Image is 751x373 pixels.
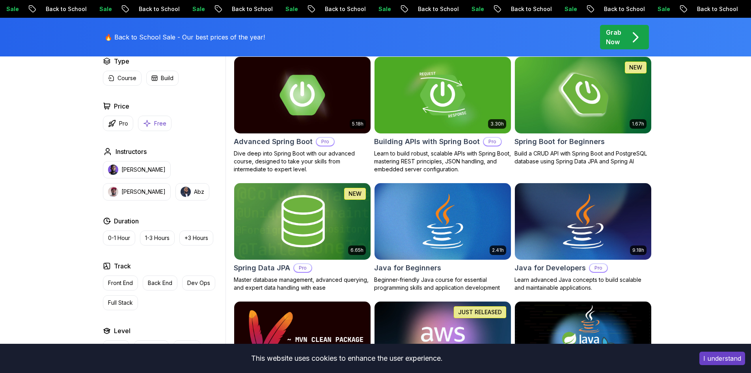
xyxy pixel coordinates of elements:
[108,299,133,307] p: Full Stack
[194,188,204,196] p: Abz
[108,187,118,197] img: instructor img
[317,138,334,146] p: Pro
[234,262,290,274] h2: Spring Data JPA
[234,56,371,173] a: Advanced Spring Boot card5.18hAdvanced Spring BootProDive deep into Spring Boot with our advanced...
[514,136,605,147] h2: Spring Boot for Beginners
[114,56,129,66] h2: Type
[181,187,191,197] img: instructor img
[39,5,92,13] p: Back to School
[375,183,511,260] img: Java for Beginners card
[114,261,131,271] h2: Track
[234,136,313,147] h2: Advanced Spring Boot
[175,183,209,201] button: instructor imgAbz
[590,264,607,272] p: Pro
[173,340,201,355] button: Senior
[514,150,652,165] p: Build a CRUD API with Spring Boot and PostgreSQL database using Spring Data JPA and Spring AI
[234,276,371,292] p: Master database management, advanced querying, and expert data handling with ease
[234,150,371,173] p: Dive deep into Spring Boot with our advanced course, designed to take your skills from intermedia...
[103,161,171,178] button: instructor img[PERSON_NAME]
[119,120,128,127] p: Pro
[6,350,688,367] div: This website uses cookies to enhance the user experience.
[132,5,185,13] p: Back to School
[103,116,133,131] button: Pro
[699,352,745,365] button: Accept cookies
[103,231,135,246] button: 0-1 Hour
[116,147,147,156] h2: Instructors
[352,121,363,127] p: 5.18h
[650,5,676,13] p: Sale
[121,188,166,196] p: [PERSON_NAME]
[146,71,179,86] button: Build
[108,165,118,175] img: instructor img
[104,32,265,42] p: 🔥 Back to School Sale - Our best prices of the year!
[143,276,177,291] button: Back End
[154,120,166,127] p: Free
[458,308,502,316] p: JUST RELEASED
[374,150,511,173] p: Learn to build robust, scalable APIs with Spring Boot, mastering REST principles, JSON handling, ...
[92,5,117,13] p: Sale
[103,276,138,291] button: Front End
[234,57,371,133] img: Advanced Spring Boot card
[632,121,644,127] p: 1.67h
[234,183,371,292] a: Spring Data JPA card6.65hNEWSpring Data JPAProMaster database management, advanced querying, and ...
[371,5,397,13] p: Sale
[374,136,480,147] h2: Building APIs with Spring Boot
[103,340,129,355] button: Junior
[114,326,130,336] h2: Level
[515,57,651,133] img: Spring Boot for Beginners card
[375,57,511,133] img: Building APIs with Spring Boot card
[185,5,211,13] p: Sale
[140,231,175,246] button: 1-3 Hours
[234,183,371,260] img: Spring Data JPA card
[179,231,213,246] button: +3 Hours
[374,262,441,274] h2: Java for Beginners
[117,74,136,82] p: Course
[182,276,215,291] button: Dev Ops
[350,247,363,253] p: 6.65h
[121,166,166,174] p: [PERSON_NAME]
[374,56,511,173] a: Building APIs with Spring Boot card3.30hBuilding APIs with Spring BootProLearn to build robust, s...
[492,247,504,253] p: 2.41h
[514,276,652,292] p: Learn advanced Java concepts to build scalable and maintainable applications.
[557,5,583,13] p: Sale
[515,183,651,260] img: Java for Developers card
[632,247,644,253] p: 9.18h
[108,279,133,287] p: Front End
[374,183,511,292] a: Java for Beginners card2.41hJava for BeginnersBeginner-friendly Java course for essential program...
[294,264,311,272] p: Pro
[374,276,511,292] p: Beginner-friendly Java course for essential programming skills and application development
[161,74,173,82] p: Build
[148,279,172,287] p: Back End
[134,340,169,355] button: Mid-level
[464,5,490,13] p: Sale
[114,101,129,111] h2: Price
[514,56,652,165] a: Spring Boot for Beginners card1.67hNEWSpring Boot for BeginnersBuild a CRUD API with Spring Boot ...
[490,121,504,127] p: 3.30h
[184,234,208,242] p: +3 Hours
[114,216,139,226] h2: Duration
[103,71,142,86] button: Course
[187,279,210,287] p: Dev Ops
[103,183,171,201] button: instructor img[PERSON_NAME]
[138,116,171,131] button: Free
[318,5,371,13] p: Back to School
[484,138,501,146] p: Pro
[103,295,138,310] button: Full Stack
[504,5,557,13] p: Back to School
[348,190,362,198] p: NEW
[514,183,652,292] a: Java for Developers card9.18hJava for DevelopersProLearn advanced Java concepts to build scalable...
[690,5,744,13] p: Back to School
[108,234,130,242] p: 0-1 Hour
[514,262,586,274] h2: Java for Developers
[606,28,621,47] p: Grab Now
[145,234,170,242] p: 1-3 Hours
[597,5,650,13] p: Back to School
[278,5,304,13] p: Sale
[225,5,278,13] p: Back to School
[629,64,642,71] p: NEW
[411,5,464,13] p: Back to School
